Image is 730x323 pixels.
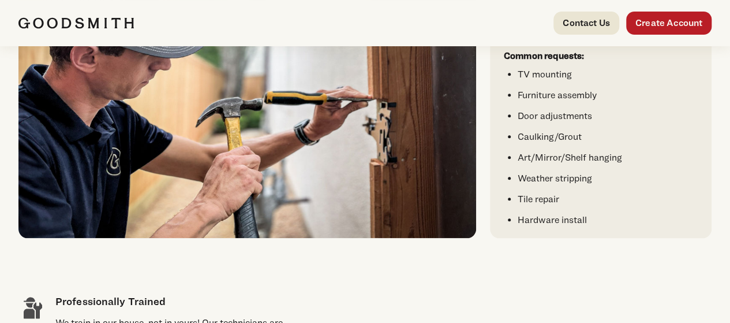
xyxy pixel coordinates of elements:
li: Caulking/Grout [518,130,698,144]
a: Contact Us [553,12,619,35]
h4: Professionally Trained [55,294,294,309]
li: Hardware install [518,213,698,227]
strong: Common requests: [504,50,585,61]
li: Art/Mirror/Shelf hanging [518,151,698,165]
li: TV mounting [518,68,698,81]
img: Goodsmith [18,17,134,29]
li: Door adjustments [518,109,698,123]
li: Tile repair [518,192,698,206]
a: Create Account [626,12,712,35]
li: Weather stripping [518,172,698,185]
li: Furniture assembly [518,88,698,102]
